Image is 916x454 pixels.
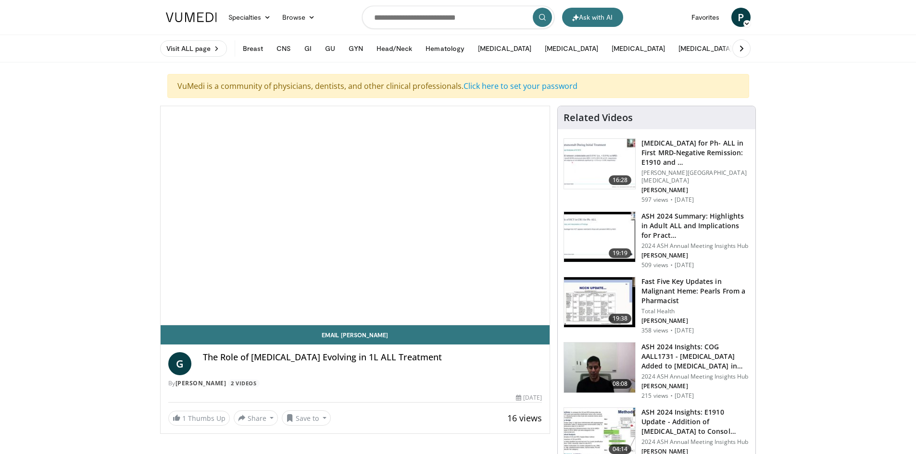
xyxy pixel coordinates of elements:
button: Head/Neck [371,39,418,58]
button: Share [234,410,278,426]
a: Email [PERSON_NAME] [161,325,550,344]
a: Specialties [223,8,277,27]
a: Browse [276,8,321,27]
p: [DATE] [675,392,694,400]
a: Favorites [686,8,726,27]
button: [MEDICAL_DATA] [539,39,604,58]
a: 19:19 ASH 2024 Summary: Highlights in Adult ALL and Implications for Pract… 2024 ASH Annual Meeti... [564,211,750,269]
p: [PERSON_NAME] [641,317,750,325]
input: Search topics, interventions [362,6,554,29]
img: VuMedi Logo [166,12,217,22]
p: 358 views [641,327,668,334]
p: 2024 ASH Annual Meeting Insights Hub [641,438,750,446]
a: 1 Thumbs Up [168,411,230,426]
a: Click here to set your password [464,81,577,91]
span: 19:19 [609,248,632,258]
img: e7bb9550-7043-438d-a142-2acbab7cda77.150x105_q85_crop-smart_upscale.jpg [564,139,635,189]
div: · [670,261,673,269]
img: b5f8f632-2340-4ba2-9cf6-f2f56fd833fa.150x105_q85_crop-smart_upscale.jpg [564,212,635,262]
div: [DATE] [516,393,542,402]
p: [DATE] [675,196,694,204]
img: c575a0ee-81d6-423c-8366-6332d58b4cf2.150x105_q85_crop-smart_upscale.jpg [564,343,635,393]
div: · [670,327,673,334]
video-js: Video Player [161,106,550,325]
h3: ASH 2024 Summary: Highlights in Adult ALL and Implications for Pract… [641,211,750,240]
a: P [731,8,751,27]
p: [DATE] [675,261,694,269]
p: 509 views [641,261,668,269]
h3: ASH 2024 Insights: COG AALL1731 - [MEDICAL_DATA] Added to [MEDICAL_DATA] in New… [641,342,750,371]
button: CNS [271,39,297,58]
span: 16:28 [609,175,632,185]
p: 215 views [641,392,668,400]
h3: [MEDICAL_DATA] for Ph- ALL in First MRD-Negative Remission: E1910 and … [641,138,750,167]
button: Hematology [420,39,470,58]
p: 2024 ASH Annual Meeting Insights Hub [641,242,750,250]
div: · [670,196,673,204]
p: 597 views [641,196,668,204]
span: 04:14 [609,444,632,454]
p: [PERSON_NAME] [641,252,750,259]
button: Breast [237,39,269,58]
a: 08:08 ASH 2024 Insights: COG AALL1731 - [MEDICAL_DATA] Added to [MEDICAL_DATA] in New… 2024 ASH A... [564,342,750,400]
button: [MEDICAL_DATA] [472,39,537,58]
span: 1 [182,414,186,423]
h4: Related Videos [564,112,633,123]
h4: The Role of [MEDICAL_DATA] Evolving in 1L ALL Treatment [203,352,542,363]
a: 16:28 [MEDICAL_DATA] for Ph- ALL in First MRD-Negative Remission: E1910 and … [PERSON_NAME][GEOGR... [564,138,750,204]
span: 08:08 [609,379,632,389]
button: [MEDICAL_DATA] [606,39,671,58]
a: Visit ALL page [160,40,227,57]
button: GI [299,39,317,58]
p: [PERSON_NAME] [641,186,750,194]
p: 2024 ASH Annual Meeting Insights Hub [641,373,750,380]
p: [PERSON_NAME] [641,382,750,390]
button: GU [319,39,341,58]
span: 16 views [507,412,542,424]
p: [DATE] [675,327,694,334]
button: Save to [282,410,331,426]
a: 19:38 Fast Five Key Updates in Malignant Heme: Pearls From a Pharmacist Total Health [PERSON_NAME... [564,277,750,334]
p: Total Health [641,307,750,315]
p: [PERSON_NAME][GEOGRAPHIC_DATA][MEDICAL_DATA] [641,169,750,184]
h3: ASH 2024 Insights: E1910 Update - Addition of [MEDICAL_DATA] to Consol… [641,407,750,436]
span: 19:38 [609,314,632,323]
img: 816ccdb9-c0b3-4971-a528-772e8fe89218.150x105_q85_crop-smart_upscale.jpg [564,277,635,327]
div: VuMedi is a community of physicians, dentists, and other clinical professionals. [167,74,749,98]
a: 2 Videos [228,380,260,388]
a: [PERSON_NAME] [176,379,226,387]
button: [MEDICAL_DATA] [673,39,738,58]
div: · [670,392,673,400]
button: Ask with AI [562,8,623,27]
h3: Fast Five Key Updates in Malignant Heme: Pearls From a Pharmacist [641,277,750,306]
div: By [168,379,542,388]
a: G [168,352,191,375]
button: GYN [343,39,368,58]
